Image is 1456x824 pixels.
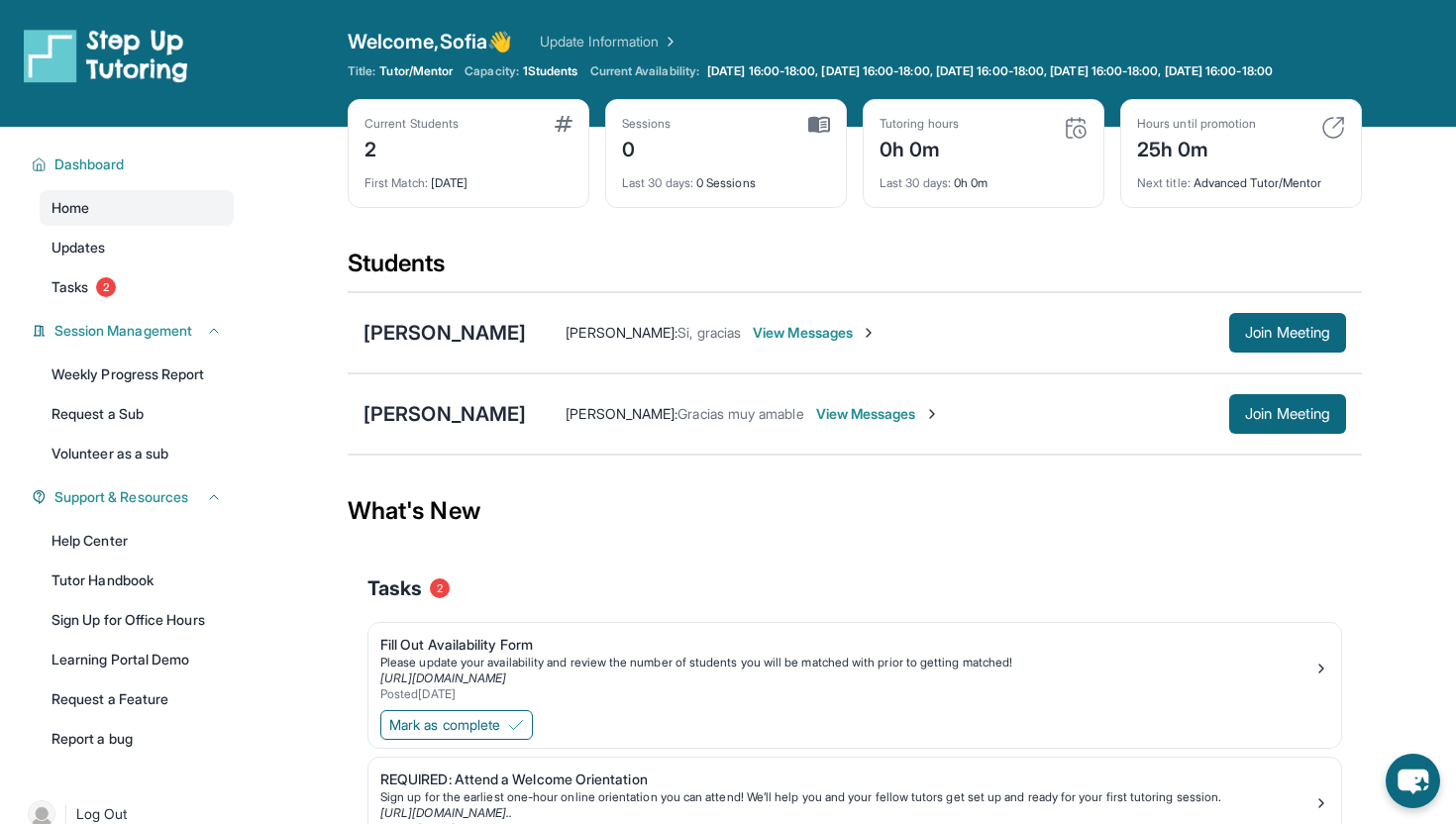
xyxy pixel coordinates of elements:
img: Mark as complete [508,717,524,733]
div: Advanced Tutor/Mentor [1137,163,1345,191]
div: Tutoring hours [880,116,959,132]
button: Session Management [47,321,222,341]
span: Updates [52,238,106,257]
span: Current Availability: [590,63,699,79]
div: What's New [348,467,1362,555]
div: Sessions [622,116,672,132]
img: Chevron-Right [861,325,877,341]
span: Dashboard [54,154,125,174]
div: [PERSON_NAME] [364,319,526,347]
span: Title: [348,63,375,79]
button: Mark as complete [380,710,533,740]
span: 2 [430,578,450,598]
img: card [1064,116,1088,140]
img: card [808,116,830,134]
span: 1 Students [523,63,578,79]
div: Current Students [364,116,459,132]
button: Support & Resources [47,487,222,507]
div: [DATE] [364,163,572,191]
a: Tutor Handbook [40,563,234,598]
div: 0 Sessions [622,163,830,191]
div: 0h 0m [880,163,1088,191]
div: Please update your availability and review the number of students you will be matched with prior ... [380,655,1313,670]
div: Sign up for the earliest one-hour online orientation you can attend! We’ll help you and your fell... [380,789,1313,805]
a: Report a bug [40,721,234,757]
div: [PERSON_NAME] [364,400,526,428]
a: Tasks2 [40,269,234,305]
a: [DATE] 16:00-18:00, [DATE] 16:00-18:00, [DATE] 16:00-18:00, [DATE] 16:00-18:00, [DATE] 16:00-18:00 [703,63,1277,79]
span: Session Management [54,321,192,341]
div: 0 [622,132,672,163]
span: Join Meeting [1245,327,1330,339]
span: Tutor/Mentor [379,63,453,79]
a: Help Center [40,523,234,559]
span: Last 30 days : [880,175,951,190]
span: [DATE] 16:00-18:00, [DATE] 16:00-18:00, [DATE] 16:00-18:00, [DATE] 16:00-18:00, [DATE] 16:00-18:00 [707,63,1273,79]
a: [URL][DOMAIN_NAME].. [380,805,512,820]
a: Volunteer as a sub [40,436,234,471]
a: Updates [40,230,234,265]
button: Join Meeting [1229,313,1346,353]
a: Update Information [540,32,678,51]
span: Gracias muy amable [677,405,803,422]
button: Join Meeting [1229,394,1346,434]
button: Dashboard [47,154,222,174]
a: Weekly Progress Report [40,357,234,392]
img: card [555,116,572,132]
a: [URL][DOMAIN_NAME] [380,670,506,685]
span: [PERSON_NAME] : [566,405,677,422]
span: Tasks [52,277,88,297]
img: card [1321,116,1345,140]
span: Si, gracias [677,324,741,341]
span: Home [52,198,89,218]
span: Last 30 days : [622,175,693,190]
a: Home [40,190,234,226]
a: Fill Out Availability FormPlease update your availability and review the number of students you w... [368,623,1341,706]
div: Hours until promotion [1137,116,1256,132]
div: 2 [364,132,459,163]
span: First Match : [364,175,428,190]
img: logo [24,28,188,83]
div: 25h 0m [1137,132,1256,163]
span: Tasks [367,574,422,602]
div: Fill Out Availability Form [380,635,1313,655]
span: Mark as complete [389,715,500,735]
a: Request a Feature [40,681,234,717]
span: Welcome, Sofia 👋 [348,28,512,55]
img: Chevron Right [659,32,678,51]
div: Students [348,248,1362,291]
div: Posted [DATE] [380,686,1313,702]
span: Next title : [1137,175,1191,190]
span: Support & Resources [54,487,188,507]
span: Log Out [76,804,128,824]
a: Request a Sub [40,396,234,432]
div: 0h 0m [880,132,959,163]
img: Chevron-Right [924,406,940,422]
button: chat-button [1386,754,1440,808]
span: 2 [96,277,116,297]
span: Capacity: [465,63,519,79]
div: REQUIRED: Attend a Welcome Orientation [380,770,1313,789]
a: Sign Up for Office Hours [40,602,234,638]
a: Learning Portal Demo [40,642,234,677]
span: [PERSON_NAME] : [566,324,677,341]
span: View Messages [753,323,877,343]
span: Join Meeting [1245,408,1330,420]
span: View Messages [816,404,940,424]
